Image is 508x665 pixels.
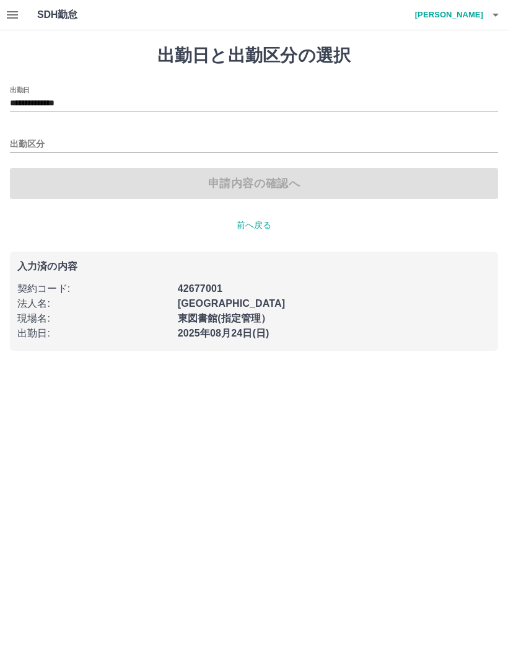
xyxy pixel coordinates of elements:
p: 現場名 : [17,311,170,326]
p: 前へ戻る [10,219,498,232]
p: 法人名 : [17,296,170,311]
b: 2025年08月24日(日) [178,328,269,338]
p: 入力済の内容 [17,262,491,271]
p: 出勤日 : [17,326,170,341]
b: 東図書館(指定管理） [178,313,271,324]
label: 出勤日 [10,85,30,94]
p: 契約コード : [17,281,170,296]
b: [GEOGRAPHIC_DATA] [178,298,286,309]
b: 42677001 [178,283,222,294]
h1: 出勤日と出勤区分の選択 [10,45,498,66]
